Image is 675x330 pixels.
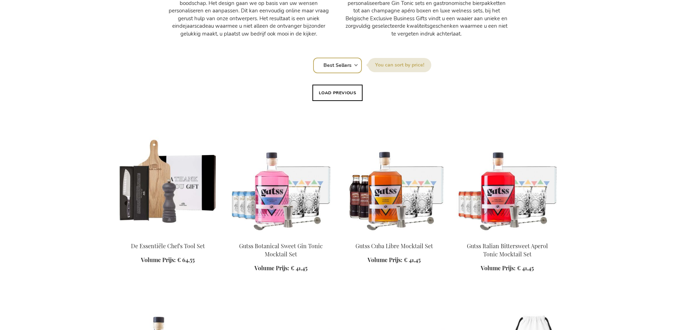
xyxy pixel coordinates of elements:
a: De Essentiële Chef's Tool Set [117,233,219,240]
span: € 41,45 [291,264,307,272]
a: De Essentiële Chef's Tool Set [131,242,205,250]
span: Volume Prijs: [481,264,516,272]
span: € 41,45 [517,264,534,272]
span: Volume Prijs: [141,256,176,264]
img: Gutss Botanical Sweet Gin Tonic Mocktail Set [230,137,332,236]
a: Volume Prijs: € 41,45 [481,264,534,272]
span: Volume Prijs: [254,264,289,272]
a: Volume Prijs: € 41,45 [368,256,421,264]
a: Volume Prijs: € 64,55 [141,256,195,264]
a: Gutss Italian Bittersweet Aperol Tonic Mocktail Set [467,242,548,258]
img: De Essentiële Chef's Tool Set [117,137,219,236]
a: Gutss Cuba Libre Mocktail Set [355,242,433,250]
span: Volume Prijs: [368,256,402,264]
a: Gutss Cuba Libre Mocktail Set [343,233,445,240]
a: Volume Prijs: € 41,45 [254,264,307,272]
a: Gutss Botanical Sweet Gin Tonic Mocktail Set [239,242,323,258]
a: Gutss Botanical Sweet Gin Tonic Mocktail Set [230,233,332,240]
a: Gutss Italian Bittersweet Aperol Tonic Mocktail Set [457,233,558,240]
span: € 41,45 [404,256,421,264]
button: Load previous [312,85,363,101]
img: Gutss Cuba Libre Mocktail Set [343,137,445,236]
span: € 64,55 [177,256,195,264]
label: Sorteer op [368,58,431,72]
img: Gutss Italian Bittersweet Aperol Tonic Mocktail Set [457,137,558,236]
